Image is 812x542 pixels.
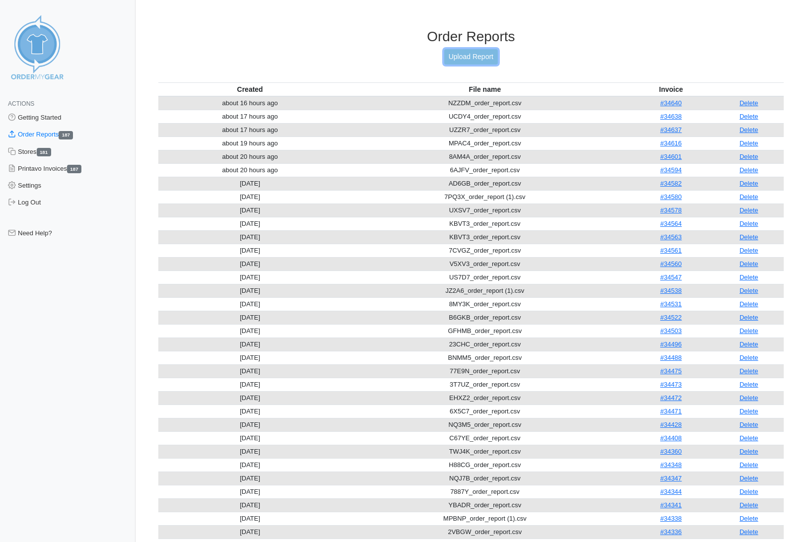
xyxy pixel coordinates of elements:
td: [DATE] [158,485,342,498]
td: [DATE] [158,512,342,525]
span: 187 [67,165,81,173]
td: [DATE] [158,217,342,230]
a: Delete [740,180,758,187]
a: #34341 [660,501,681,509]
a: Delete [740,434,758,442]
a: #34564 [660,220,681,227]
td: TWJ4K_order_report.csv [342,445,628,458]
td: KBVT3_order_report.csv [342,217,628,230]
td: [DATE] [158,338,342,351]
a: #34638 [660,113,681,120]
a: Delete [740,448,758,455]
a: #34637 [660,126,681,134]
a: #34538 [660,287,681,294]
a: #34531 [660,300,681,308]
a: #34601 [660,153,681,160]
a: Delete [740,314,758,321]
td: [DATE] [158,311,342,324]
a: #34560 [660,260,681,268]
td: 6X5C7_order_report.csv [342,405,628,418]
td: [DATE] [158,364,342,378]
td: [DATE] [158,257,342,271]
a: #34336 [660,528,681,536]
td: [DATE] [158,190,342,203]
a: Delete [740,99,758,107]
th: Created [158,82,342,96]
a: Delete [740,139,758,147]
td: [DATE] [158,203,342,217]
td: about 19 hours ago [158,136,342,150]
td: [DATE] [158,230,342,244]
td: [DATE] [158,498,342,512]
td: [DATE] [158,525,342,539]
td: V5XV3_order_report.csv [342,257,628,271]
a: #34640 [660,99,681,107]
td: [DATE] [158,297,342,311]
a: #34580 [660,193,681,201]
td: KBVT3_order_report.csv [342,230,628,244]
td: about 20 hours ago [158,163,342,177]
td: 2VBGW_order_report.csv [342,525,628,539]
a: #34582 [660,180,681,187]
a: Delete [740,474,758,482]
td: [DATE] [158,324,342,338]
a: Delete [740,354,758,361]
td: [DATE] [158,391,342,405]
td: NZZDM_order_report.csv [342,96,628,110]
td: about 16 hours ago [158,96,342,110]
a: #34472 [660,394,681,402]
a: Delete [740,260,758,268]
td: 6AJFV_order_report.csv [342,163,628,177]
a: Delete [740,273,758,281]
td: 7CVGZ_order_report.csv [342,244,628,257]
a: Delete [740,193,758,201]
a: Delete [740,501,758,509]
span: 181 [37,148,51,156]
td: about 17 hours ago [158,110,342,123]
td: C67YE_order_report.csv [342,431,628,445]
a: Delete [740,381,758,388]
td: [DATE] [158,177,342,190]
a: Upload Report [444,49,498,65]
a: #34348 [660,461,681,469]
td: [DATE] [158,418,342,431]
a: #34561 [660,247,681,254]
a: #34473 [660,381,681,388]
a: #34475 [660,367,681,375]
a: Delete [740,367,758,375]
a: #34347 [660,474,681,482]
a: Delete [740,394,758,402]
td: UXSV7_order_report.csv [342,203,628,217]
th: Invoice [628,82,714,96]
td: about 17 hours ago [158,123,342,136]
a: #34594 [660,166,681,174]
a: #34522 [660,314,681,321]
span: Actions [8,100,34,107]
a: Delete [740,488,758,495]
a: #34471 [660,407,681,415]
td: NQ3M5_order_report.csv [342,418,628,431]
a: Delete [740,407,758,415]
a: Delete [740,153,758,160]
a: #34563 [660,233,681,241]
td: UCDY4_order_report.csv [342,110,628,123]
a: #34408 [660,434,681,442]
a: #34360 [660,448,681,455]
td: NQJ7B_order_report.csv [342,472,628,485]
a: Delete [740,113,758,120]
a: #34344 [660,488,681,495]
td: UZZR7_order_report.csv [342,123,628,136]
a: Delete [740,300,758,308]
td: AD6GB_order_report.csv [342,177,628,190]
td: [DATE] [158,244,342,257]
td: 3T7UZ_order_report.csv [342,378,628,391]
a: #34503 [660,327,681,335]
td: [DATE] [158,378,342,391]
a: #34338 [660,515,681,522]
a: Delete [740,206,758,214]
a: Delete [740,126,758,134]
td: B6GKB_order_report.csv [342,311,628,324]
td: 77E9N_order_report.csv [342,364,628,378]
td: JZ2A6_order_report (1).csv [342,284,628,297]
td: MPAC4_order_report.csv [342,136,628,150]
